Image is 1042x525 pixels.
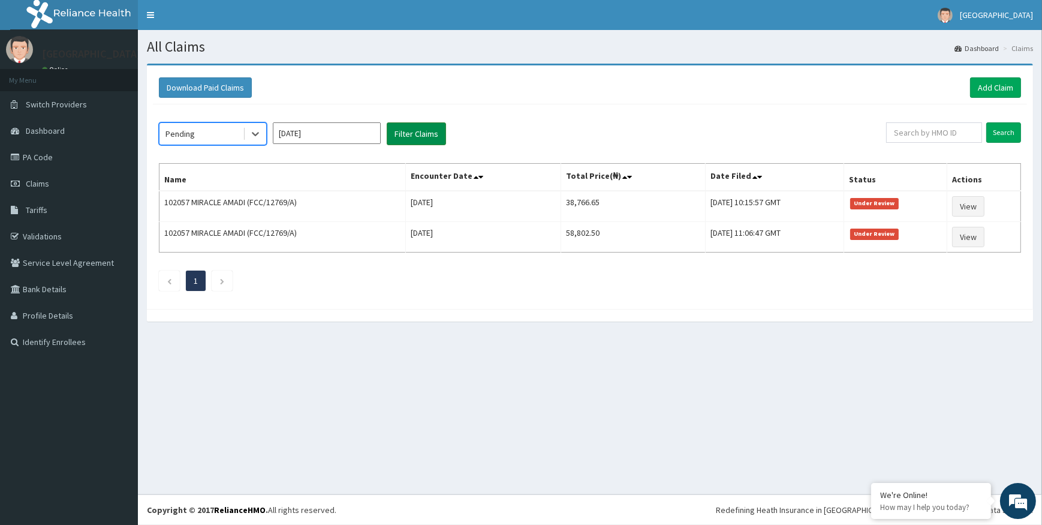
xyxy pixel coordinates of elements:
div: Chat with us now [62,67,201,83]
div: Minimize live chat window [197,6,225,35]
span: Tariffs [26,205,47,215]
li: Claims [1000,43,1033,53]
input: Select Month and Year [273,122,381,144]
a: View [952,227,984,247]
p: [GEOGRAPHIC_DATA] [42,49,141,59]
th: Name [159,164,406,191]
a: Online [42,65,71,74]
td: 102057 MIRACLE AMADI (FCC/12769/A) [159,191,406,222]
footer: All rights reserved. [138,494,1042,525]
button: Download Paid Claims [159,77,252,98]
img: d_794563401_company_1708531726252_794563401 [22,60,49,90]
img: User Image [938,8,953,23]
input: Search [986,122,1021,143]
span: [GEOGRAPHIC_DATA] [960,10,1033,20]
td: [DATE] 11:06:47 GMT [705,222,844,253]
a: Page 1 is your current page [194,275,198,286]
th: Status [844,164,947,191]
th: Date Filed [705,164,844,191]
a: Previous page [167,275,172,286]
td: [DATE] [406,222,561,253]
button: Filter Claims [387,122,446,145]
a: View [952,196,984,217]
a: Next page [219,275,225,286]
td: [DATE] [406,191,561,222]
td: 102057 MIRACLE AMADI (FCC/12769/A) [159,222,406,253]
a: Add Claim [970,77,1021,98]
strong: Copyright © 2017 . [147,505,268,515]
span: Claims [26,178,49,189]
td: 58,802.50 [561,222,705,253]
span: We're online! [70,151,165,272]
a: Dashboard [954,43,999,53]
img: User Image [6,36,33,63]
p: How may I help you today? [880,502,982,512]
div: We're Online! [880,490,982,500]
h1: All Claims [147,39,1033,55]
span: Dashboard [26,125,65,136]
span: Switch Providers [26,99,87,110]
span: Under Review [850,229,899,239]
td: [DATE] 10:15:57 GMT [705,191,844,222]
input: Search by HMO ID [886,122,982,143]
a: RelianceHMO [214,505,266,515]
div: Pending [165,128,195,140]
th: Total Price(₦) [561,164,705,191]
div: Redefining Heath Insurance in [GEOGRAPHIC_DATA] using Telemedicine and Data Science! [716,504,1033,516]
td: 38,766.65 [561,191,705,222]
span: Under Review [850,198,899,209]
textarea: Type your message and hit 'Enter' [6,328,228,370]
th: Encounter Date [406,164,561,191]
th: Actions [947,164,1021,191]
